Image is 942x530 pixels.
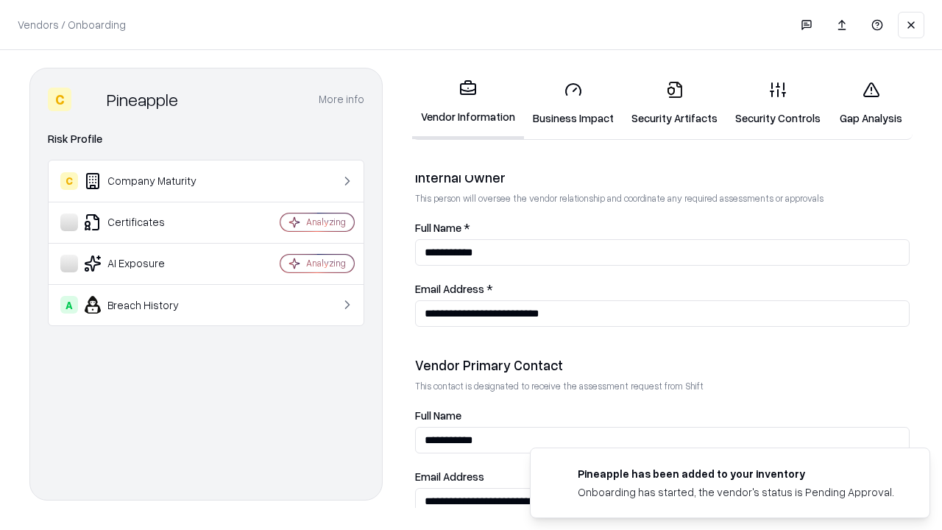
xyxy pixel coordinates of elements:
div: Company Maturity [60,172,236,190]
div: Onboarding has started, the vendor's status is Pending Approval. [578,484,894,500]
label: Email Address * [415,283,910,294]
div: Analyzing [306,216,346,228]
div: Risk Profile [48,130,364,148]
div: Pineapple has been added to your inventory [578,466,894,481]
div: Internal Owner [415,169,910,186]
div: Pineapple [107,88,178,111]
div: C [48,88,71,111]
label: Full Name * [415,222,910,233]
label: Email Address [415,471,910,482]
button: More info [319,86,364,113]
div: AI Exposure [60,255,236,272]
a: Business Impact [524,69,623,138]
p: Vendors / Onboarding [18,17,126,32]
div: Breach History [60,296,236,314]
div: C [60,172,78,190]
div: Vendor Primary Contact [415,356,910,374]
label: Full Name [415,410,910,421]
div: Certificates [60,213,236,231]
img: pineappleenergy.com [548,466,566,484]
a: Security Controls [726,69,829,138]
div: A [60,296,78,314]
div: Analyzing [306,257,346,269]
p: This person will oversee the vendor relationship and coordinate any required assessments or appro... [415,192,910,205]
a: Gap Analysis [829,69,913,138]
p: This contact is designated to receive the assessment request from Shift [415,380,910,392]
a: Security Artifacts [623,69,726,138]
img: Pineapple [77,88,101,111]
a: Vendor Information [412,68,524,139]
